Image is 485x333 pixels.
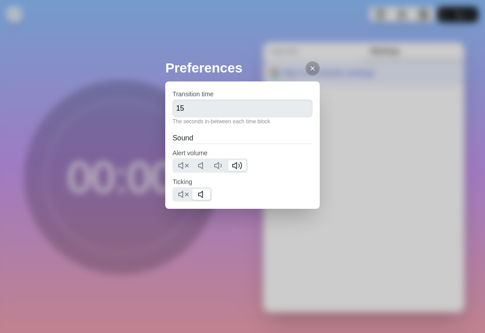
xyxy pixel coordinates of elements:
h2: Sound [172,133,313,144]
label: Transition time [172,90,213,98]
p: The seconds in-between each time block [172,117,313,126]
label: Alert volume [172,149,207,157]
label: Ticking [172,178,192,185]
h2: Preferences [165,58,320,78]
